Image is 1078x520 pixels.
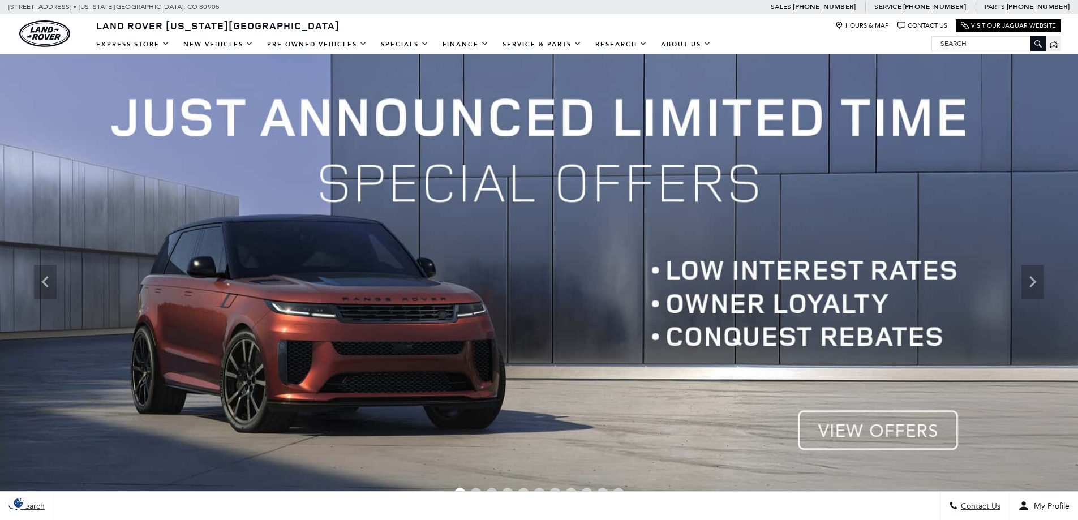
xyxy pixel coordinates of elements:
button: Open user profile menu [1010,492,1078,520]
a: Land Rover [US_STATE][GEOGRAPHIC_DATA] [89,19,346,32]
a: Finance [436,35,496,54]
span: My Profile [1029,501,1070,511]
span: Go to slide 7 [549,488,561,499]
a: About Us [654,35,718,54]
span: Service [874,3,901,11]
span: Go to slide 11 [613,488,624,499]
span: Go to slide 6 [534,488,545,499]
a: [PHONE_NUMBER] [903,2,966,11]
span: Contact Us [958,501,1000,511]
a: New Vehicles [177,35,260,54]
span: Go to slide 10 [597,488,608,499]
section: Click to Open Cookie Consent Modal [6,497,32,509]
span: Land Rover [US_STATE][GEOGRAPHIC_DATA] [96,19,340,32]
span: Go to slide 5 [518,488,529,499]
a: Visit Our Jaguar Website [961,22,1056,30]
a: EXPRESS STORE [89,35,177,54]
span: Go to slide 4 [502,488,513,499]
a: [PHONE_NUMBER] [793,2,856,11]
a: Specials [374,35,436,54]
div: Previous [34,265,57,299]
a: Pre-Owned Vehicles [260,35,374,54]
span: Sales [771,3,791,11]
span: Go to slide 8 [565,488,577,499]
a: Research [589,35,654,54]
a: Contact Us [897,22,947,30]
div: Next [1021,265,1044,299]
input: Search [932,37,1045,50]
a: Service & Parts [496,35,589,54]
nav: Main Navigation [89,35,718,54]
a: [PHONE_NUMBER] [1007,2,1070,11]
a: land-rover [19,20,70,47]
span: Parts [985,3,1005,11]
img: Land Rover [19,20,70,47]
span: Go to slide 9 [581,488,592,499]
span: Go to slide 3 [486,488,497,499]
a: Hours & Map [835,22,889,30]
img: Opt-Out Icon [6,497,32,509]
a: [STREET_ADDRESS] • [US_STATE][GEOGRAPHIC_DATA], CO 80905 [8,3,220,11]
span: Go to slide 2 [470,488,482,499]
span: Go to slide 1 [454,488,466,499]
